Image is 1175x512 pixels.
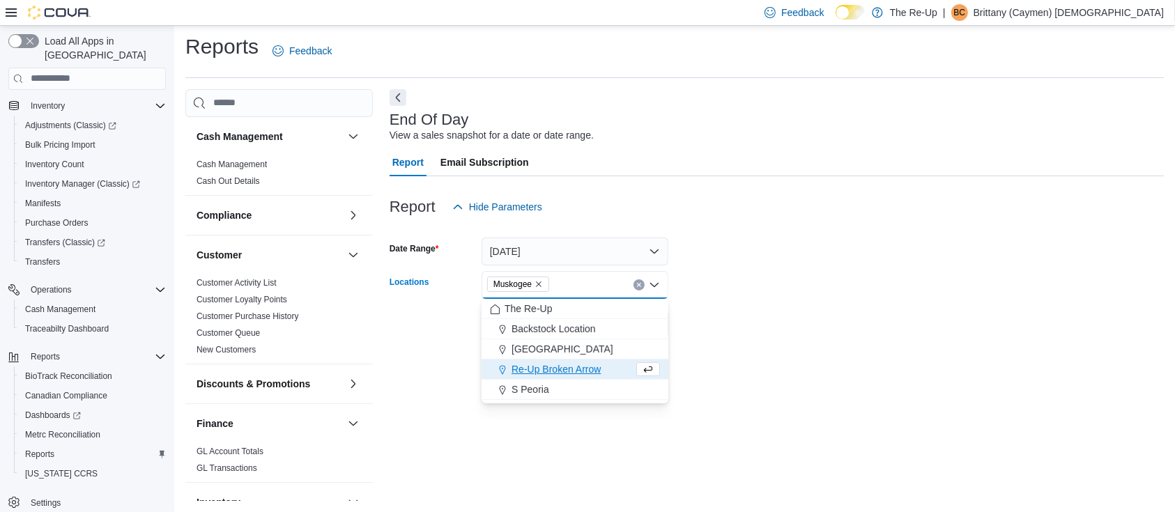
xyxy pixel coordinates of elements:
[14,135,171,155] button: Bulk Pricing Import
[197,311,299,322] span: Customer Purchase History
[197,345,256,355] a: New Customers
[14,233,171,252] a: Transfers (Classic)
[20,387,166,404] span: Canadian Compliance
[512,322,596,336] span: Backstock Location
[390,111,469,128] h3: End Of Day
[197,328,260,338] a: Customer Queue
[25,323,109,334] span: Traceabilty Dashboard
[20,156,166,173] span: Inventory Count
[197,294,287,305] span: Customer Loyalty Points
[14,386,171,405] button: Canadian Compliance
[836,5,865,20] input: Dark Mode
[25,98,70,114] button: Inventory
[512,342,613,356] span: [GEOGRAPHIC_DATA]
[20,176,166,192] span: Inventory Manager (Classic)
[25,178,140,189] span: Inventory Manager (Classic)
[185,33,259,61] h1: Reports
[943,4,946,21] p: |
[14,405,171,425] a: Dashboards
[14,425,171,444] button: Metrc Reconciliation
[890,4,937,21] p: The Re-Up
[197,176,260,186] a: Cash Out Details
[25,348,66,365] button: Reports
[197,311,299,321] a: Customer Purchase History
[781,6,824,20] span: Feedback
[535,280,543,288] button: Remove Muskogee from selection in this group
[20,215,166,231] span: Purchase Orders
[197,208,342,222] button: Compliance
[345,494,362,511] button: Inventory
[25,493,166,511] span: Settings
[197,248,342,262] button: Customer
[25,159,84,170] span: Inventory Count
[469,200,542,214] span: Hide Parameters
[197,463,257,473] a: GL Transactions
[20,320,166,337] span: Traceabilty Dashboard
[20,117,166,134] span: Adjustments (Classic)
[390,89,406,106] button: Next
[20,176,146,192] a: Inventory Manager (Classic)
[633,279,645,290] button: Clear input
[25,198,61,209] span: Manifests
[482,238,668,265] button: [DATE]
[197,377,342,391] button: Discounts & Promotions
[197,344,256,355] span: New Customers
[197,463,257,474] span: GL Transactions
[197,327,260,339] span: Customer Queue
[197,130,283,143] h3: Cash Management
[951,4,968,21] div: Brittany (Caymen) Christian
[390,243,439,254] label: Date Range
[197,295,287,304] a: Customer Loyalty Points
[392,148,424,176] span: Report
[25,304,95,315] span: Cash Management
[14,174,171,194] a: Inventory Manager (Classic)
[14,464,171,483] button: [US_STATE] CCRS
[197,176,260,187] span: Cash Out Details
[25,237,105,248] span: Transfers (Classic)
[14,319,171,339] button: Traceabilty Dashboard
[345,207,362,224] button: Compliance
[345,375,362,392] button: Discounts & Promotions
[20,368,118,385] a: BioTrack Reconciliation
[505,302,552,316] span: The Re-Up
[20,387,113,404] a: Canadian Compliance
[493,277,532,291] span: Muskogee
[25,449,54,460] span: Reports
[31,497,61,509] span: Settings
[267,37,337,65] a: Feedback
[31,100,65,111] span: Inventory
[390,199,436,215] h3: Report
[197,495,240,509] h3: Inventory
[197,446,263,457] span: GL Account Totals
[20,117,122,134] a: Adjustments (Classic)
[20,301,101,318] a: Cash Management
[197,377,310,391] h3: Discounts & Promotions
[14,116,171,135] a: Adjustments (Classic)
[3,347,171,366] button: Reports
[482,339,668,359] button: [GEOGRAPHIC_DATA]
[20,426,166,443] span: Metrc Reconciliation
[25,468,98,479] span: [US_STATE] CCRS
[482,380,668,400] button: S Peoria
[31,284,72,295] span: Operations
[289,44,332,58] span: Feedback
[20,368,166,385] span: BioTrack Reconciliation
[345,247,362,263] button: Customer
[25,495,66,511] a: Settings
[20,195,66,212] a: Manifests
[440,148,529,176] span: Email Subscription
[974,4,1164,21] p: Brittany (Caymen) [DEMOGRAPHIC_DATA]
[25,348,166,365] span: Reports
[345,415,362,432] button: Finance
[14,155,171,174] button: Inventory Count
[197,417,233,430] h3: Finance
[14,366,171,386] button: BioTrack Reconciliation
[3,96,171,116] button: Inventory
[20,215,94,231] a: Purchase Orders
[25,281,77,298] button: Operations
[390,128,594,143] div: View a sales snapshot for a date or date range.
[197,495,342,509] button: Inventory
[197,248,242,262] h3: Customer
[20,446,166,463] span: Reports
